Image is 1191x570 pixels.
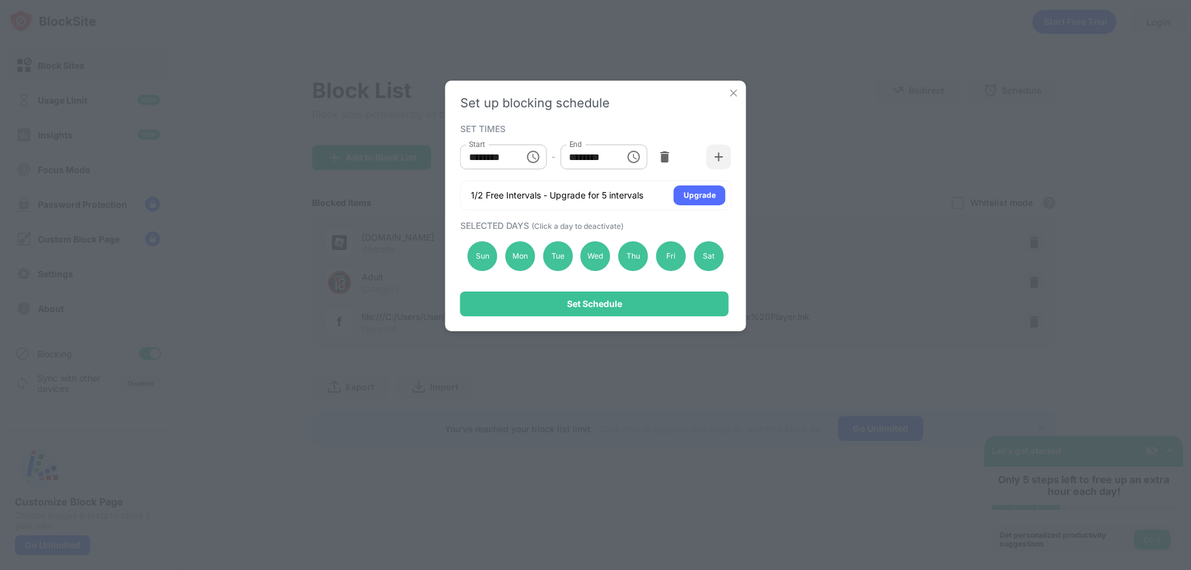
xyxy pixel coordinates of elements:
[728,87,740,99] img: x-button.svg
[621,145,646,169] button: Choose time, selected time is 1:00 PM
[505,241,535,271] div: Mon
[471,189,643,202] div: 1/2 Free Intervals - Upgrade for 5 intervals
[618,241,648,271] div: Thu
[532,221,623,231] span: (Click a day to deactivate)
[468,241,497,271] div: Sun
[469,139,485,149] label: Start
[460,123,728,133] div: SET TIMES
[520,145,545,169] button: Choose time, selected time is 10:00 AM
[460,96,731,110] div: Set up blocking schedule
[551,150,555,164] div: -
[694,241,723,271] div: Sat
[684,189,716,202] div: Upgrade
[460,220,728,231] div: SELECTED DAYS
[656,241,686,271] div: Fri
[581,241,610,271] div: Wed
[543,241,573,271] div: Tue
[567,299,622,309] div: Set Schedule
[569,139,582,149] label: End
